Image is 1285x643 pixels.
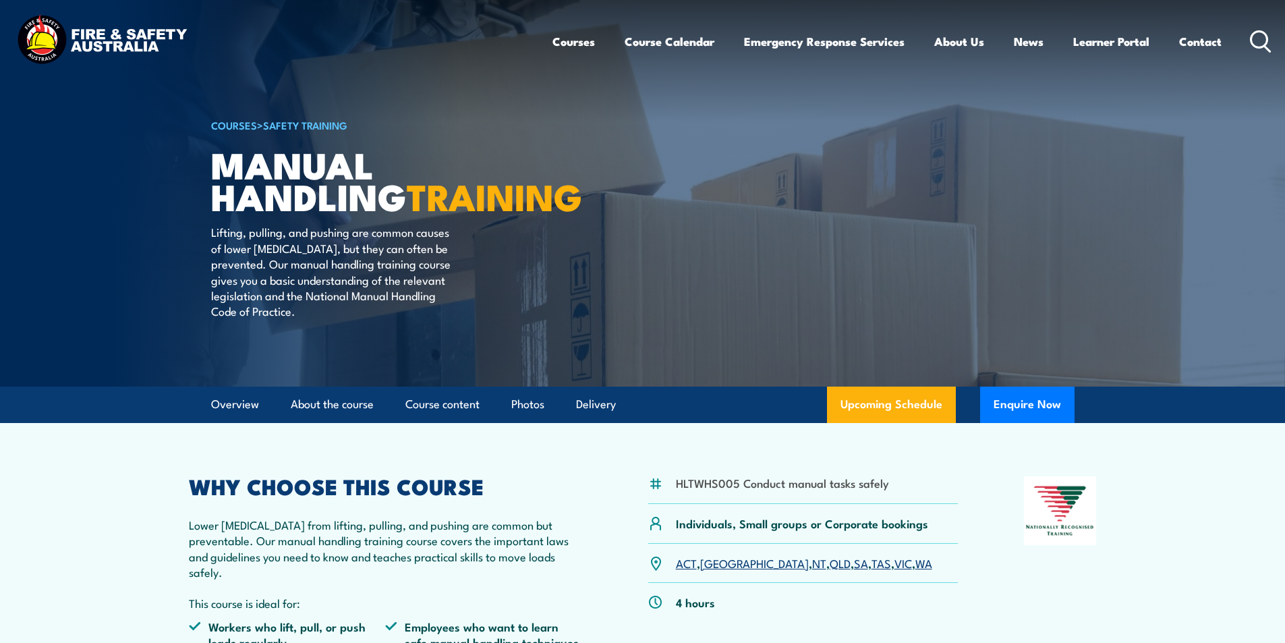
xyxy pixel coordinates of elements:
[1179,24,1222,59] a: Contact
[211,117,257,132] a: COURSES
[189,517,583,580] p: Lower [MEDICAL_DATA] from lifting, pulling, and pushing are common but preventable. Our manual ha...
[934,24,984,59] a: About Us
[291,387,374,422] a: About the course
[211,148,544,211] h1: Manual Handling
[211,224,457,318] p: Lifting, pulling, and pushing are common causes of lower [MEDICAL_DATA], but they can often be pr...
[700,555,809,571] a: [GEOGRAPHIC_DATA]
[552,24,595,59] a: Courses
[576,387,616,422] a: Delivery
[894,555,912,571] a: VIC
[676,475,889,491] li: HLTWHS005 Conduct manual tasks safely
[511,387,544,422] a: Photos
[211,117,544,133] h6: >
[676,555,697,571] a: ACT
[744,24,905,59] a: Emergency Response Services
[872,555,891,571] a: TAS
[189,595,583,611] p: This course is ideal for:
[189,476,583,495] h2: WHY CHOOSE THIS COURSE
[827,387,956,423] a: Upcoming Schedule
[812,555,826,571] a: NT
[1014,24,1044,59] a: News
[407,167,582,223] strong: TRAINING
[676,515,928,531] p: Individuals, Small groups or Corporate bookings
[830,555,851,571] a: QLD
[676,594,715,610] p: 4 hours
[676,555,932,571] p: , , , , , , ,
[211,387,259,422] a: Overview
[854,555,868,571] a: SA
[405,387,480,422] a: Course content
[1073,24,1149,59] a: Learner Portal
[625,24,714,59] a: Course Calendar
[1024,476,1097,545] img: Nationally Recognised Training logo.
[263,117,347,132] a: Safety Training
[915,555,932,571] a: WA
[980,387,1075,423] button: Enquire Now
